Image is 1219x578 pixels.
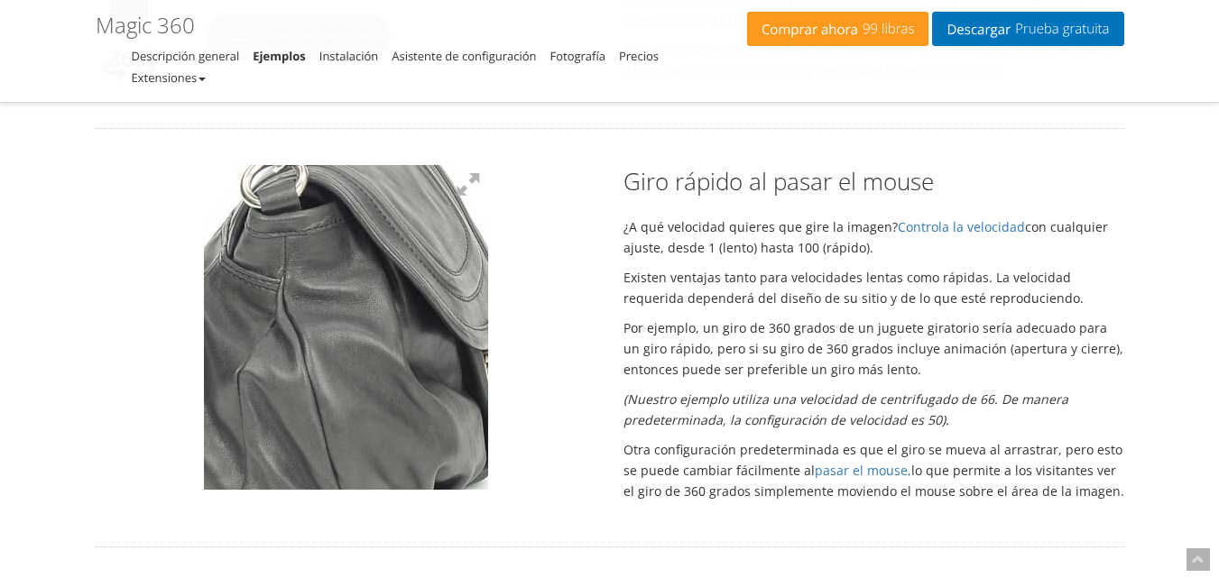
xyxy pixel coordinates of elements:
[623,218,1108,256] font: con cualquier ajuste, desde 1 (lento) hasta 100 (rápido).
[132,69,207,86] a: Extensiones
[96,10,195,40] font: Magic 360
[623,269,1084,307] font: Existen ventajas tanto para velocidades lentas como rápidas. La velocidad requerida dependerá del...
[747,12,929,46] a: Comprar ahora99 libras
[392,48,536,64] a: Asistente de configuración
[623,390,1068,428] font: (Nuestro ejemplo utiliza una velocidad de centrifugado de 66. De manera predeterminada, la config...
[815,462,911,479] a: pasar el mouse,
[619,48,659,64] a: Precios
[623,441,1122,479] font: Otra configuración predeterminada es que el giro se mueva al arrastrar, pero esto se puede cambia...
[623,319,1123,378] font: Por ejemplo, un giro de 360 ​​grados de un juguete giratorio sería adecuado para un giro rápido, ...
[762,21,858,39] font: Comprar ahora
[253,48,305,64] a: Ejemplos
[1015,20,1109,38] font: Prueba gratuita
[319,48,378,64] a: Instalación
[132,48,240,64] a: Descripción general
[898,218,1025,235] a: Controla la velocidad
[623,462,1124,500] font: lo que permite a los visitantes ver el giro de 360 ​​grados simplemente moviendo el mouse sobre e...
[623,218,898,235] font: ¿A qué velocidad quieres que gire la imagen?
[132,69,198,86] font: Extensiones
[863,20,915,38] font: 99 libras
[623,165,934,197] font: Giro rápido al pasar el mouse
[932,12,1123,46] a: DescargarPrueba gratuita
[947,21,1011,39] font: Descargar
[550,48,605,64] a: Fotografía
